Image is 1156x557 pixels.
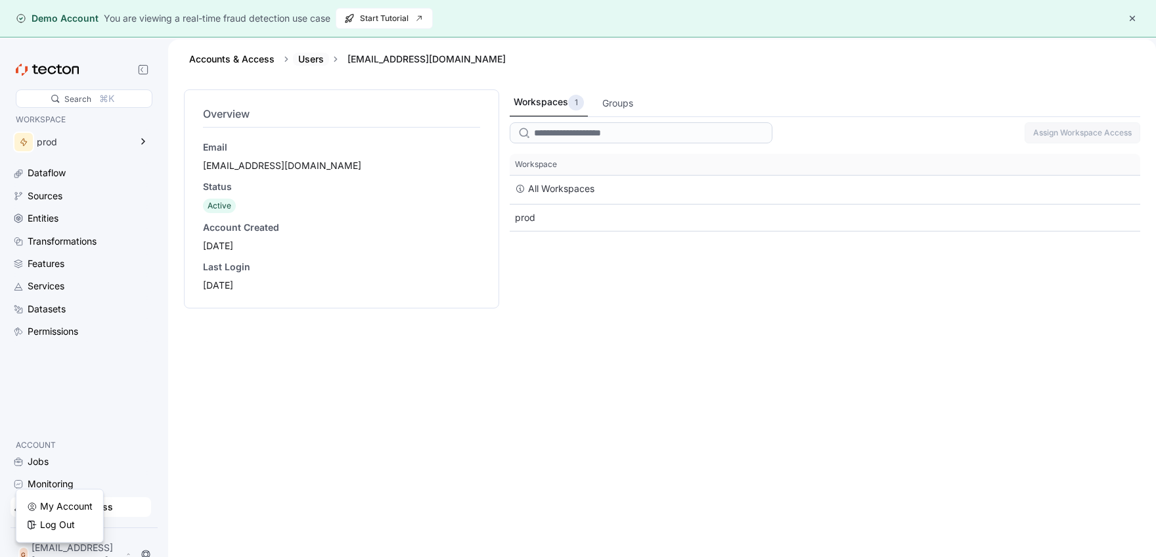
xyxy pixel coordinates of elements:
h4: Overview [203,106,480,122]
div: All Workspaces [528,181,594,197]
div: Groups [602,96,633,110]
span: Assign Workspace Access [1033,123,1132,143]
div: Transformations [28,234,97,249]
p: 1 [575,96,578,109]
a: My Account [27,500,93,513]
div: You are viewing a real-time fraud detection use case [104,11,330,26]
div: Account Created [203,221,480,234]
span: Start Tutorial [344,9,424,28]
span: Active [208,201,231,210]
button: Start Tutorial [336,8,433,29]
div: Datasets [28,302,66,316]
div: Status [203,180,480,193]
a: Jobs [11,452,151,472]
a: Sources [11,186,151,206]
div: Search⌘K [16,89,152,108]
div: Last Login [203,260,480,274]
a: Accounts & Access [11,497,151,517]
div: Services [28,279,64,293]
p: WORKSPACE [16,113,146,126]
div: Search [64,93,91,105]
div: prod [37,137,130,147]
div: Jobs [28,454,49,469]
div: Log Out [40,518,75,531]
div: Sources [28,189,62,203]
a: Permissions [11,322,151,341]
div: My Account [40,500,93,513]
div: Email [203,141,480,154]
div: Entities [28,211,58,226]
div: Monitoring [28,477,74,491]
div: [EMAIL_ADDRESS][DOMAIN_NAME] [342,53,511,66]
a: Dataflow [11,163,151,183]
a: Services [11,276,151,296]
div: prod [510,205,1140,231]
span: Workspace [515,159,557,170]
a: Transformations [11,231,151,251]
a: Features [11,254,151,274]
a: Log Out [27,518,93,531]
a: Monitoring [11,474,151,494]
a: Datasets [11,299,151,319]
div: Workspaces [514,95,584,110]
a: Accounts & Access [189,53,275,64]
div: [DATE] [203,279,480,292]
button: Assign Workspace Access [1025,122,1140,143]
a: Entities [11,208,151,228]
p: ACCOUNT [16,439,146,452]
div: [DATE] [203,239,480,253]
div: ⌘K [99,91,114,106]
div: Demo Account [16,12,99,25]
div: Dataflow [28,166,66,180]
div: Features [28,256,64,271]
div: [EMAIL_ADDRESS][DOMAIN_NAME] [203,159,480,172]
a: Users [298,53,324,64]
div: Permissions [28,324,78,339]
